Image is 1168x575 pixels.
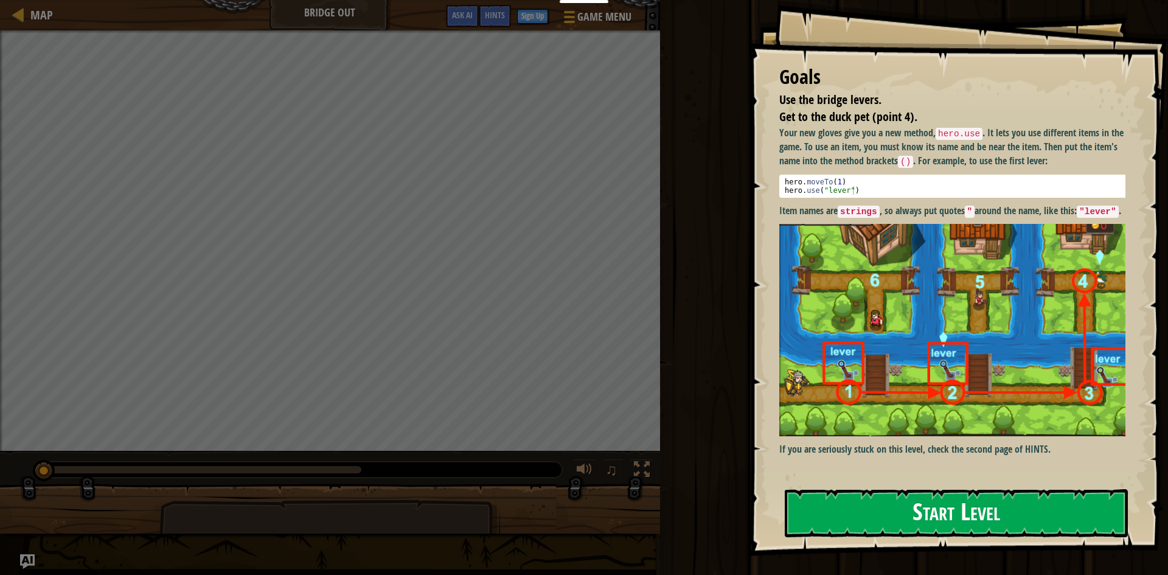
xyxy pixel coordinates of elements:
span: Get to the duck pet (point 4). [779,108,917,125]
p: Your new gloves give you a new method, . It lets you use different items in the game. To use an i... [779,126,1135,169]
span: ♫ [605,461,617,479]
code: "lever" [1077,206,1118,218]
code: () [898,156,913,168]
div: Goals [779,63,1125,91]
button: Ask AI [20,554,35,569]
button: Game Menu [554,5,639,33]
li: Get to the duck pet (point 4). [764,108,1122,126]
code: " [965,206,975,218]
button: Sign Up [517,9,548,24]
span: Hints [485,9,505,21]
button: ♫ [603,459,624,484]
span: Use the bridge levers. [779,91,881,108]
button: Ask AI [446,5,479,27]
img: Screenshot 2022 10 06 at 14 [779,224,1135,436]
code: strings [838,206,879,218]
p: If you are seriously stuck on this level, check the second page of HINTS. [779,442,1135,456]
span: Game Menu [577,9,631,25]
code: hero.use [936,128,982,140]
span: Ask AI [452,9,473,21]
button: Toggle fullscreen [630,459,654,484]
button: Start Level [785,489,1128,537]
button: Adjust volume [572,459,597,484]
strong: Item names are , so always put quotes around the name, like this: . [779,204,1121,217]
a: Map [24,7,53,23]
li: Use the bridge levers. [764,91,1122,109]
span: Map [30,7,53,23]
